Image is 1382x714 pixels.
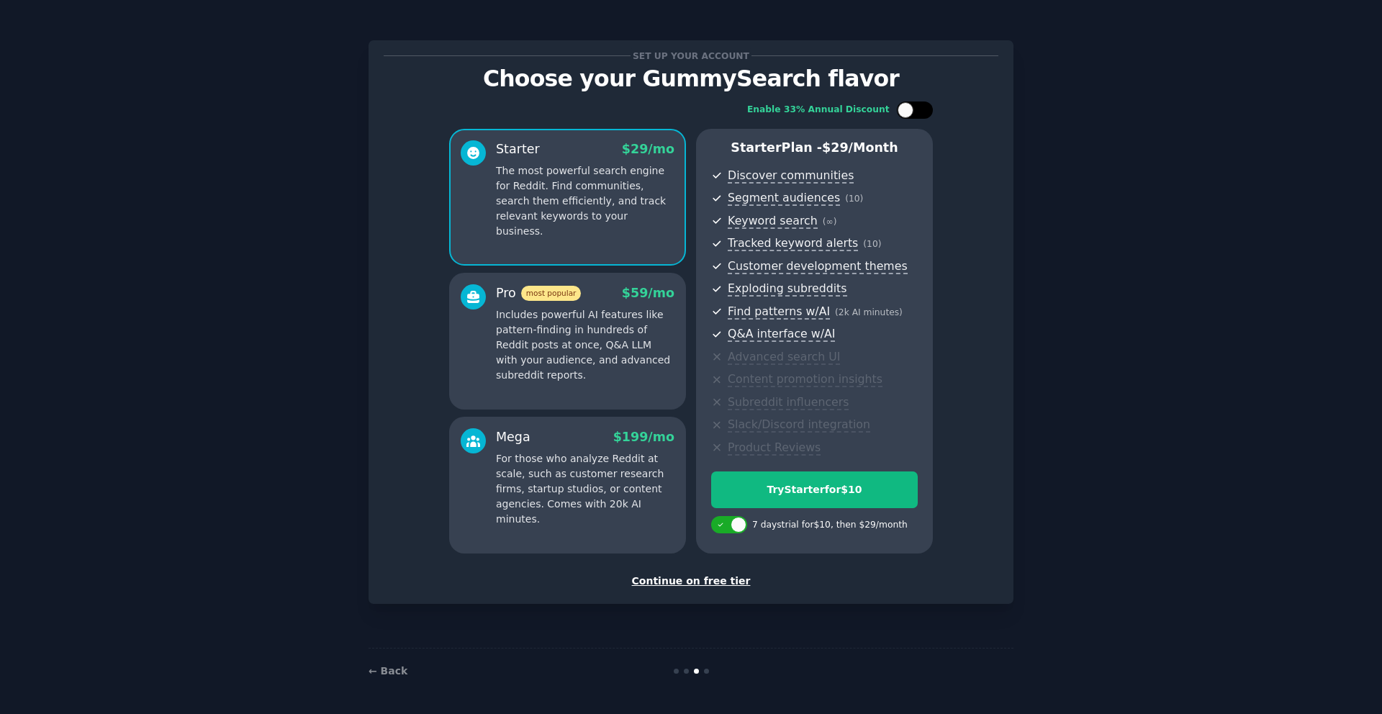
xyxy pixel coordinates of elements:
span: $ 29 /month [822,140,898,155]
span: Content promotion insights [728,372,882,387]
span: Slack/Discord integration [728,417,870,433]
span: ( 2k AI minutes ) [835,307,903,317]
span: Product Reviews [728,440,821,456]
span: most popular [521,286,582,301]
p: Choose your GummySearch flavor [384,66,998,91]
div: Enable 33% Annual Discount [747,104,890,117]
span: Set up your account [631,48,752,63]
span: Q&A interface w/AI [728,327,835,342]
span: Exploding subreddits [728,281,846,297]
span: Customer development themes [728,259,908,274]
p: Includes powerful AI features like pattern-finding in hundreds of Reddit posts at once, Q&A LLM w... [496,307,674,383]
span: $ 59 /mo [622,286,674,300]
span: Keyword search [728,214,818,229]
p: Starter Plan - [711,139,918,157]
a: ← Back [369,665,407,677]
div: Try Starter for $10 [712,482,917,497]
button: TryStarterfor$10 [711,471,918,508]
p: For those who analyze Reddit at scale, such as customer research firms, startup studios, or conte... [496,451,674,527]
p: The most powerful search engine for Reddit. Find communities, search them efficiently, and track ... [496,163,674,239]
span: ( 10 ) [845,194,863,204]
span: $ 199 /mo [613,430,674,444]
span: Discover communities [728,168,854,184]
span: ( 10 ) [863,239,881,249]
span: Segment audiences [728,191,840,206]
span: Subreddit influencers [728,395,849,410]
span: Find patterns w/AI [728,304,830,320]
span: Tracked keyword alerts [728,236,858,251]
span: ( ∞ ) [823,217,837,227]
div: Starter [496,140,540,158]
span: Advanced search UI [728,350,840,365]
div: 7 days trial for $10 , then $ 29 /month [752,519,908,532]
div: Pro [496,284,581,302]
span: $ 29 /mo [622,142,674,156]
div: Continue on free tier [384,574,998,589]
div: Mega [496,428,530,446]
